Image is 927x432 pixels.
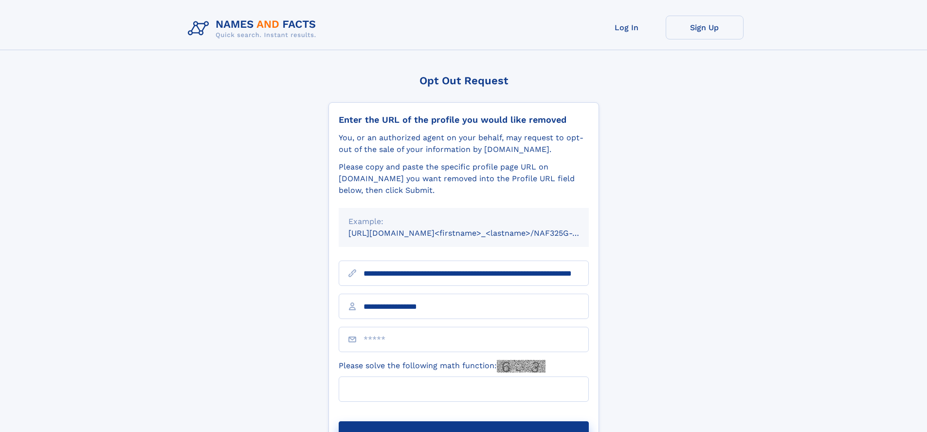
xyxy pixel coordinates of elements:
[339,132,589,155] div: You, or an authorized agent on your behalf, may request to opt-out of the sale of your informatio...
[348,228,607,238] small: [URL][DOMAIN_NAME]<firstname>_<lastname>/NAF325G-xxxxxxxx
[339,360,545,373] label: Please solve the following math function:
[328,75,599,87] div: Opt Out Request
[184,16,324,42] img: Logo Names and Facts
[588,16,666,39] a: Log In
[348,216,579,227] div: Example:
[666,16,744,39] a: Sign Up
[339,114,589,125] div: Enter the URL of the profile you would like removed
[339,161,589,196] div: Please copy and paste the specific profile page URL on [DOMAIN_NAME] you want removed into the Pr...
